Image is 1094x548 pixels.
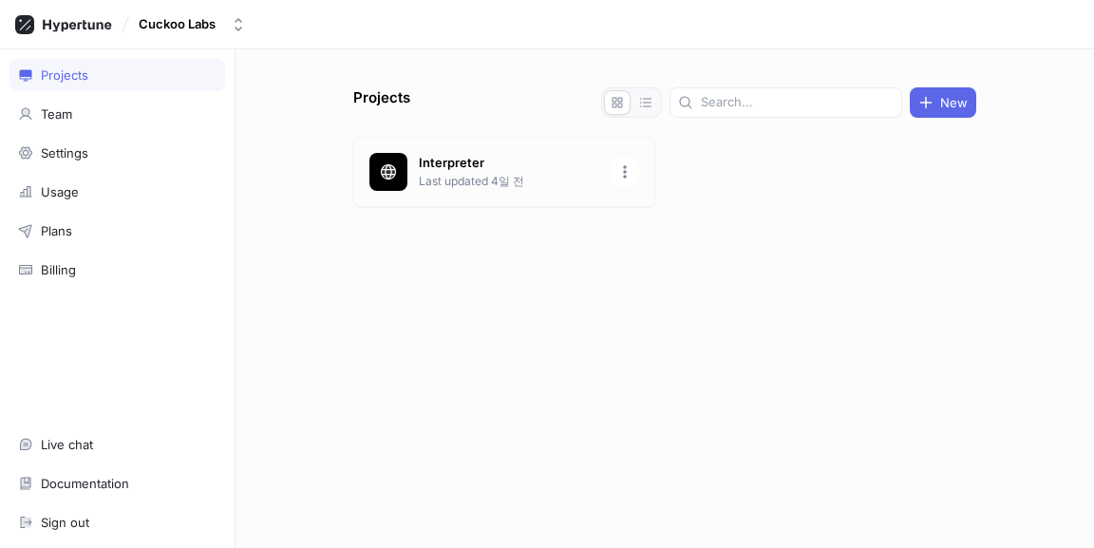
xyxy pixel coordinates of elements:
[9,467,225,500] a: Documentation
[41,184,79,199] div: Usage
[910,87,976,118] button: New
[41,515,89,530] div: Sign out
[9,215,225,247] a: Plans
[9,254,225,286] a: Billing
[353,87,410,118] p: Projects
[419,173,599,190] p: Last updated 4일 전
[131,9,254,40] button: Cuckoo Labs
[41,67,88,83] div: Projects
[701,93,894,112] input: Search...
[41,145,88,161] div: Settings
[41,437,93,452] div: Live chat
[41,476,129,491] div: Documentation
[419,154,599,173] p: Interpreter
[940,97,968,108] span: New
[41,223,72,238] div: Plans
[9,98,225,130] a: Team
[9,176,225,208] a: Usage
[41,262,76,277] div: Billing
[9,59,225,91] a: Projects
[41,106,72,122] div: Team
[9,137,225,169] a: Settings
[139,16,216,32] div: Cuckoo Labs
